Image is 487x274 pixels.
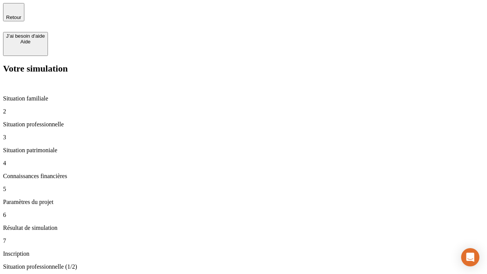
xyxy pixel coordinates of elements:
p: 6 [3,212,484,218]
p: Paramètres du projet [3,199,484,205]
p: Résultat de simulation [3,225,484,231]
button: Retour [3,3,24,21]
p: Situation professionnelle (1/2) [3,263,484,270]
div: Aide [6,39,45,45]
p: 4 [3,160,484,167]
p: Situation professionnelle [3,121,484,128]
p: Situation patrimoniale [3,147,484,154]
p: 3 [3,134,484,141]
p: Connaissances financières [3,173,484,180]
p: Situation familiale [3,95,484,102]
p: 7 [3,237,484,244]
button: J’ai besoin d'aideAide [3,32,48,56]
p: 2 [3,108,484,115]
span: Retour [6,14,21,20]
p: 5 [3,186,484,193]
div: J’ai besoin d'aide [6,33,45,39]
h2: Votre simulation [3,64,484,74]
div: Open Intercom Messenger [461,248,479,266]
p: Inscription [3,250,484,257]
